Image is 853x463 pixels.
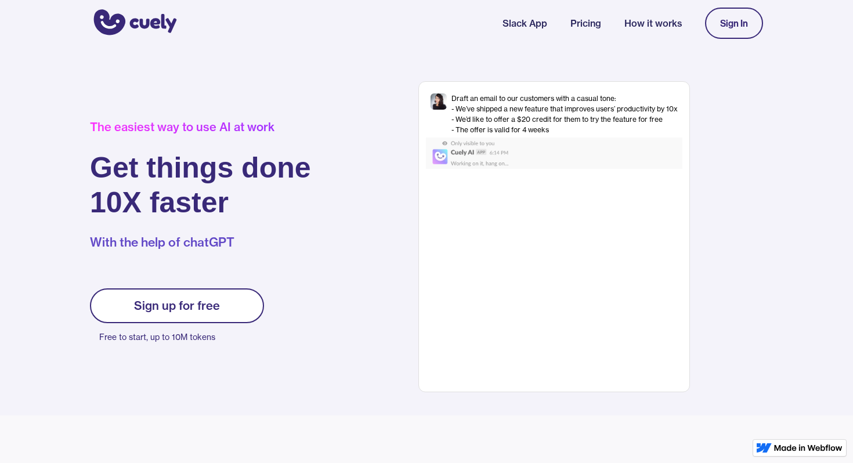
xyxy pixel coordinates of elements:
a: Pricing [570,16,601,30]
div: The easiest way to use AI at work [90,120,311,134]
a: Slack App [503,16,547,30]
div: Draft an email to our customers with a casual tone: - We’ve shipped a new feature that improves u... [451,93,678,135]
a: Sign up for free [90,288,264,323]
a: How it works [624,16,682,30]
h1: Get things done 10X faster [90,150,311,220]
p: With the help of chatGPT [90,234,311,251]
p: Free to start, up to 10M tokens [99,329,264,345]
a: home [90,2,177,45]
a: Sign In [705,8,763,39]
div: Sign up for free [134,299,220,313]
img: Made in Webflow [774,444,843,451]
div: Sign In [720,18,748,28]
